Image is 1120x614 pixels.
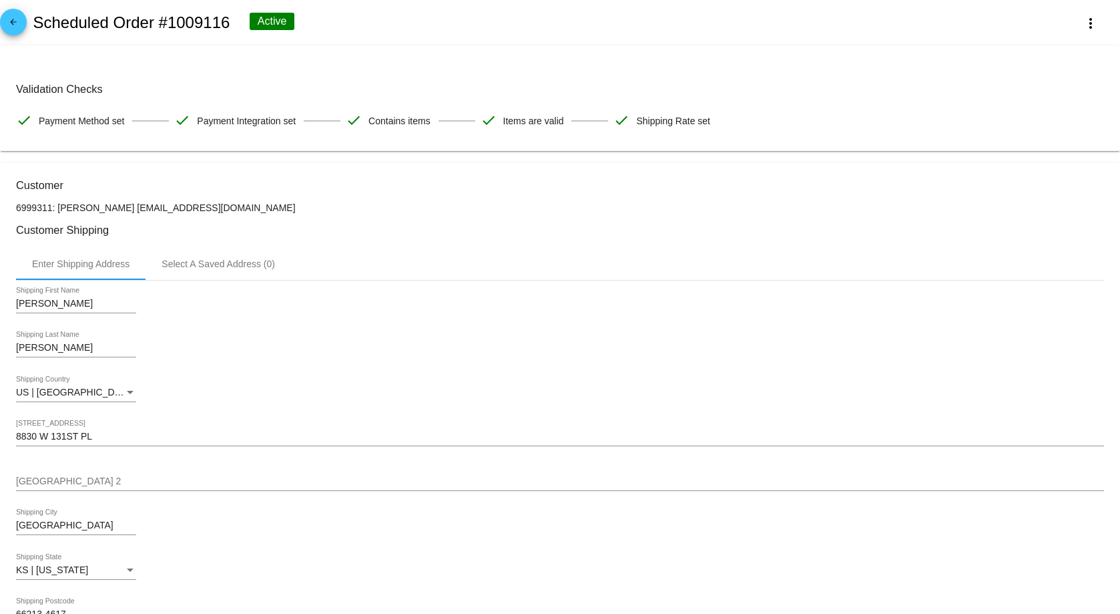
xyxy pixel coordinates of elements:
h3: Validation Checks [16,83,1104,96]
input: Shipping Street 1 [16,432,1104,442]
mat-icon: check [174,112,190,128]
div: Select A Saved Address (0) [162,259,275,269]
mat-icon: more_vert [1083,15,1099,31]
mat-icon: check [613,112,629,128]
mat-icon: check [346,112,362,128]
span: Shipping Rate set [636,107,710,135]
div: Enter Shipping Address [32,259,129,269]
h3: Customer Shipping [16,224,1104,237]
mat-icon: arrow_back [5,17,21,33]
h2: Scheduled Order #1009116 [33,13,230,32]
input: Shipping City [16,520,136,531]
mat-icon: check [16,112,32,128]
span: Payment Method set [39,107,124,135]
mat-select: Shipping State [16,565,136,576]
mat-icon: check [481,112,497,128]
input: Shipping Street 2 [16,476,1104,487]
span: Items are valid [503,107,564,135]
span: KS | [US_STATE] [16,565,88,575]
p: 6999311: [PERSON_NAME] [EMAIL_ADDRESS][DOMAIN_NAME] [16,202,1104,213]
mat-select: Shipping Country [16,388,136,398]
input: Shipping First Name [16,299,136,309]
span: US | [GEOGRAPHIC_DATA] [16,387,134,398]
span: Payment Integration set [197,107,296,135]
h3: Customer [16,179,1104,192]
input: Shipping Last Name [16,343,136,353]
span: Contains items [368,107,431,135]
div: Active [250,13,295,30]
